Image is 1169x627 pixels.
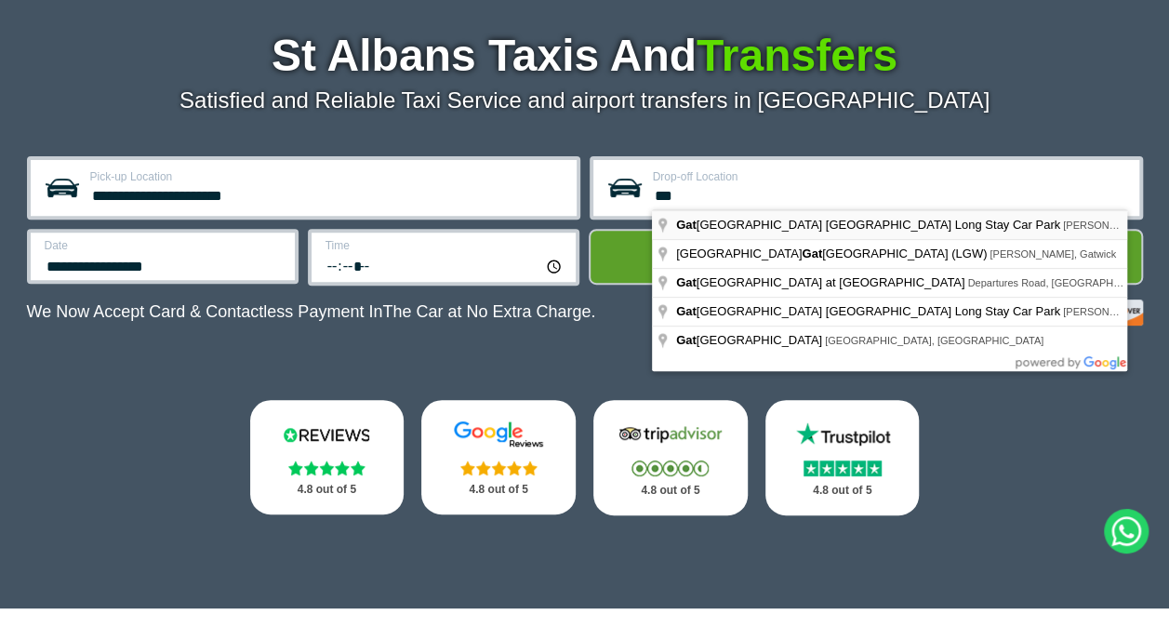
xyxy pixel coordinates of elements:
img: Stars [804,460,882,476]
span: Gat [676,333,697,347]
span: [GEOGRAPHIC_DATA], [GEOGRAPHIC_DATA] [825,335,1043,346]
span: Gat [676,218,697,232]
span: [GEOGRAPHIC_DATA] [676,333,825,347]
label: Pick-up Location [90,171,565,182]
img: Stars [631,460,709,476]
p: We Now Accept Card & Contactless Payment In [27,302,596,322]
span: [GEOGRAPHIC_DATA] at [GEOGRAPHIC_DATA] [676,275,967,289]
a: Trustpilot Stars 4.8 out of 5 [765,400,920,515]
span: [GEOGRAPHIC_DATA] [GEOGRAPHIC_DATA] Long Stay Car Park [676,218,1063,232]
p: 4.8 out of 5 [442,478,555,501]
a: Google Stars 4.8 out of 5 [421,400,576,514]
span: [GEOGRAPHIC_DATA] [GEOGRAPHIC_DATA] Long Stay Car Park [676,304,1063,318]
a: Tripadvisor Stars 4.8 out of 5 [593,400,748,515]
p: 4.8 out of 5 [786,479,899,502]
span: The Car at No Extra Charge. [382,302,595,321]
span: Gat [802,247,822,260]
button: Get Quote [589,229,1143,285]
a: Reviews.io Stars 4.8 out of 5 [250,400,405,514]
span: [PERSON_NAME], Gatwick [990,248,1116,260]
img: Stars [288,460,365,475]
span: [GEOGRAPHIC_DATA] [GEOGRAPHIC_DATA] (LGW) [676,247,990,260]
p: 4.8 out of 5 [271,478,384,501]
span: Transfers [697,31,897,80]
p: 4.8 out of 5 [614,479,727,502]
span: Gat [676,304,697,318]
h1: St Albans Taxis And [27,33,1143,78]
p: Satisfied and Reliable Taxi Service and airport transfers in [GEOGRAPHIC_DATA] [27,87,1143,113]
img: Tripadvisor [615,420,726,448]
img: Trustpilot [787,420,898,448]
span: Gat [676,275,697,289]
img: Stars [460,460,538,475]
img: Google [443,420,554,448]
label: Drop-off Location [653,171,1128,182]
label: Date [45,240,284,251]
img: Reviews.io [271,420,382,448]
label: Time [325,240,565,251]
